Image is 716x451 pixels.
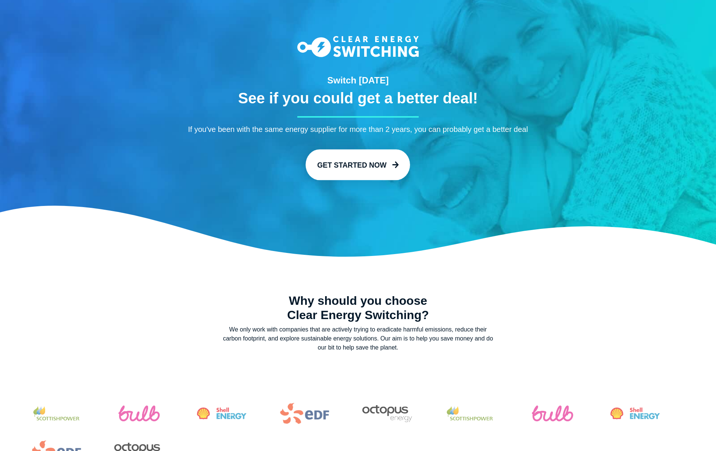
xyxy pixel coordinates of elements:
img: octopus-energy [362,405,412,422]
img: bulb [114,401,164,426]
img: shell-energy [610,402,660,425]
p: We only work with companies that are actively trying to eradicate harmful emissions, reduce their... [223,325,493,352]
div: Switch [DATE] [115,75,601,86]
h2: Why should you choose Clear Energy Switching? [223,294,493,322]
img: edf [280,403,329,425]
img: scottish-power [32,404,81,422]
p: If you've been with the same energy supplier for more than 2 years, you can probably get a better... [115,124,601,135]
img: shell-energy [197,402,247,425]
div: See if you could get a better deal! [115,89,601,107]
a: Get Started Now [303,150,413,179]
img: logo [297,36,419,57]
img: scottish-power [445,404,495,422]
img: bulb [528,401,577,426]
